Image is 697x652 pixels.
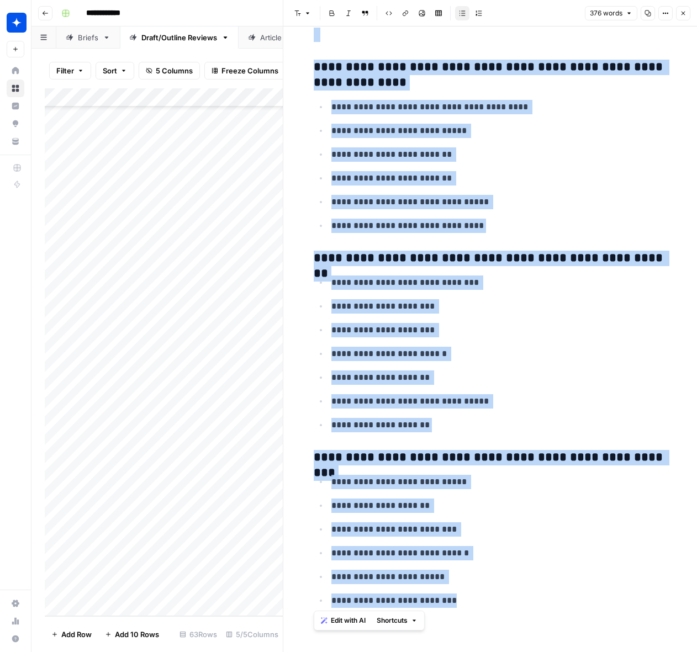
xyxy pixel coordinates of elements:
button: Workspace: Wiz [7,9,24,36]
span: Filter [56,65,74,76]
span: Edit with AI [331,616,366,626]
button: Filter [49,62,91,79]
button: 376 words [585,6,637,20]
button: Freeze Columns [204,62,286,79]
button: Add Row [45,626,98,643]
span: Shortcuts [377,616,408,626]
a: Browse [7,79,24,97]
div: 5/5 Columns [221,626,283,643]
div: 63 Rows [175,626,221,643]
a: Briefs [56,26,120,49]
span: Add 10 Rows [115,629,159,640]
button: Help + Support [7,630,24,648]
div: Briefs [78,32,98,43]
a: Insights [7,97,24,115]
span: 5 Columns [156,65,193,76]
button: Sort [96,62,134,79]
span: Add Row [61,629,92,640]
a: Home [7,62,24,79]
span: 376 words [590,8,622,18]
button: 5 Columns [139,62,200,79]
a: Usage [7,612,24,630]
a: Opportunities [7,115,24,132]
a: Settings [7,595,24,612]
div: Article Creation [260,32,314,43]
span: Sort [103,65,117,76]
a: Your Data [7,132,24,150]
button: Shortcuts [372,613,422,628]
a: Article Creation [239,26,336,49]
div: Draft/Outline Reviews [141,32,217,43]
button: Edit with AI [316,613,370,628]
a: Draft/Outline Reviews [120,26,239,49]
span: Freeze Columns [221,65,278,76]
img: Wiz Logo [7,13,27,33]
button: Add 10 Rows [98,626,166,643]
